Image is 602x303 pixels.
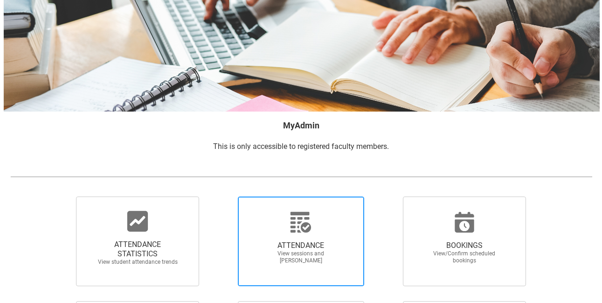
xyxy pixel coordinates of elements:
[10,119,592,132] h2: MyAdmin
[97,259,179,266] span: View student attendance trends
[423,250,505,264] span: View/Confirm scheduled bookings
[260,250,342,264] span: View sessions and [PERSON_NAME]
[260,241,342,250] span: ATTENDANCE
[10,172,592,182] img: REDU_GREY_LINE
[213,142,389,151] span: This is only accessible to registered faculty members.
[97,240,179,259] span: ATTENDANCE STATISTICS
[423,241,505,250] span: BOOKINGS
